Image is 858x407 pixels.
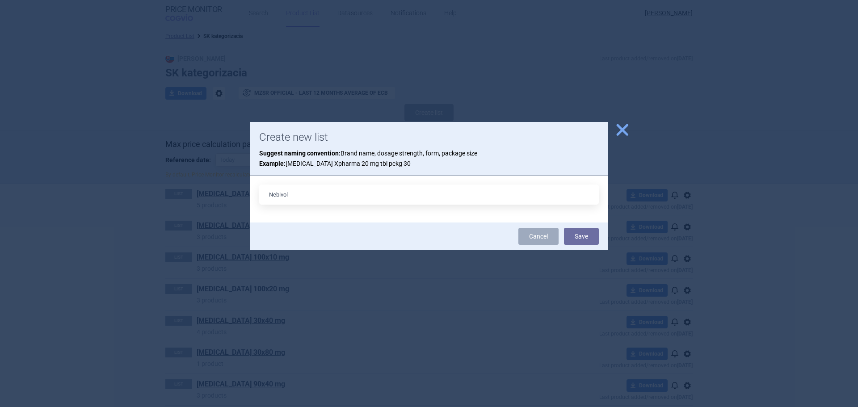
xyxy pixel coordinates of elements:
[259,148,599,168] p: Brand name, dosage strength, form, package size [MEDICAL_DATA] Xpharma 20 mg tbl pckg 30
[518,228,559,245] a: Cancel
[259,160,286,167] strong: Example:
[564,228,599,245] button: Save
[259,150,341,157] strong: Suggest naming convention:
[259,185,599,205] input: List name
[259,131,599,144] h1: Create new list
